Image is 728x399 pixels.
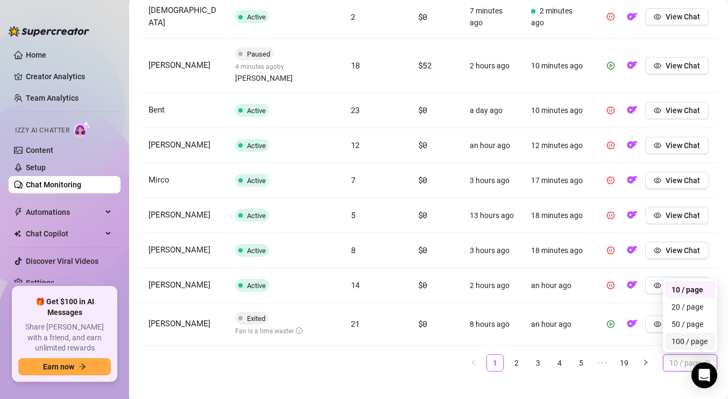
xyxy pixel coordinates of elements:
[645,137,709,154] button: View Chat
[530,355,546,371] a: 3
[149,5,216,28] span: [DEMOGRAPHIC_DATA]
[247,314,265,323] span: Exited
[461,198,522,233] td: 13 hours ago
[627,104,638,115] img: OF
[522,39,593,93] td: 10 minutes ago
[645,242,709,259] button: View Chat
[645,102,709,119] button: View Chat
[654,177,661,184] span: eye
[624,213,641,222] a: OF
[637,354,654,372] button: right
[9,26,89,37] img: logo-BBDzfeDw.svg
[531,6,572,27] span: 2 minutes ago
[235,72,293,84] span: [PERSON_NAME]
[624,57,641,74] button: OF
[616,354,633,372] li: 19
[461,128,522,163] td: an hour ago
[26,278,54,287] a: Settings
[666,106,700,115] span: View Chat
[522,303,593,346] td: an hour ago
[529,354,547,372] li: 3
[607,212,614,219] span: pause-circle
[461,233,522,268] td: 3 hours ago
[487,355,503,371] a: 1
[624,102,641,119] button: OF
[247,50,270,58] span: Paused
[149,140,210,150] span: [PERSON_NAME]
[645,8,709,25] button: View Chat
[616,355,632,371] a: 19
[522,268,593,303] td: an hour ago
[552,355,568,371] a: 4
[624,137,641,154] button: OF
[26,225,102,242] span: Chat Copilot
[351,174,356,185] span: 7
[461,39,522,93] td: 2 hours ago
[624,207,641,224] button: OF
[149,319,210,328] span: [PERSON_NAME]
[666,211,700,220] span: View Chat
[18,358,111,375] button: Earn nowarrow-right
[149,175,169,185] span: Mirco
[351,11,356,22] span: 2
[607,62,614,69] span: play-circle
[522,198,593,233] td: 18 minutes ago
[624,172,641,189] button: OF
[654,247,661,254] span: eye
[624,248,641,257] a: OF
[418,104,427,115] span: $0
[666,61,700,70] span: View Chat
[296,327,302,334] span: info-circle
[665,316,715,333] div: 50 / page
[461,268,522,303] td: 2 hours ago
[351,318,360,329] span: 21
[551,354,568,372] li: 4
[624,15,641,24] a: OF
[418,60,432,71] span: $52
[26,163,46,172] a: Setup
[351,104,360,115] span: 23
[149,245,210,255] span: [PERSON_NAME]
[351,244,356,255] span: 8
[418,209,427,220] span: $0
[26,204,102,221] span: Automations
[572,354,590,372] li: 5
[247,212,266,220] span: Active
[522,233,593,268] td: 18 minutes ago
[624,178,641,187] a: OF
[43,362,74,371] span: Earn now
[666,141,700,150] span: View Chat
[672,335,709,347] div: 100 / page
[461,163,522,198] td: 3 hours ago
[18,297,111,318] span: 🎁 Get $100 in AI Messages
[594,354,611,372] li: Next 5 Pages
[654,142,661,149] span: eye
[79,363,86,370] span: arrow-right
[26,51,46,59] a: Home
[663,354,717,372] div: Page Size
[624,64,641,72] a: OF
[508,354,525,372] li: 2
[465,354,482,372] li: Previous Page
[351,279,360,290] span: 14
[654,62,661,69] span: eye
[645,277,709,294] button: View Chat
[418,244,427,255] span: $0
[607,177,614,184] span: pause-circle
[418,139,427,150] span: $0
[247,107,266,115] span: Active
[627,139,638,150] img: OF
[149,60,210,70] span: [PERSON_NAME]
[654,13,661,20] span: eye
[665,298,715,316] div: 20 / page
[637,354,654,372] li: Next Page
[607,142,614,149] span: pause-circle
[627,11,638,22] img: OF
[235,63,293,82] span: 4 minutes ago by
[418,279,427,290] span: $0
[522,128,593,163] td: 12 minutes ago
[149,280,210,290] span: [PERSON_NAME]
[627,209,638,220] img: OF
[627,318,638,329] img: OF
[418,174,427,185] span: $0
